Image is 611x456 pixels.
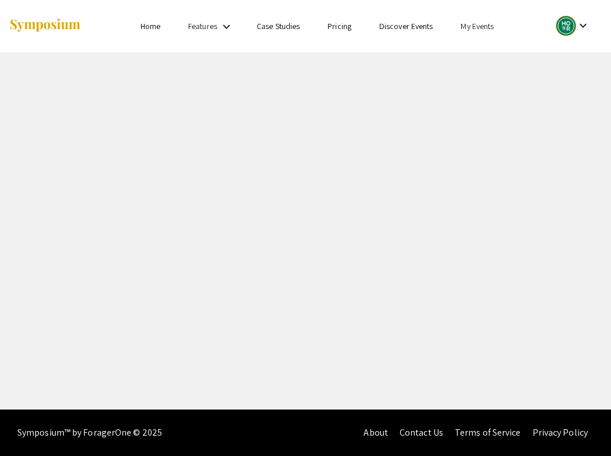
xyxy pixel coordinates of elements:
a: Features [188,21,217,31]
mat-icon: Expand account dropdown [576,19,590,33]
mat-icon: Expand Features list [220,20,233,34]
a: Pricing [328,21,351,31]
a: About [364,426,388,439]
img: Symposium by ForagerOne [9,18,81,34]
a: Terms of Service [455,426,521,439]
a: My Events [461,21,494,31]
a: Home [141,21,160,31]
button: Expand account dropdown [544,13,602,39]
a: Contact Us [400,426,443,439]
a: Privacy Policy [533,426,588,439]
a: Discover Events [379,21,433,31]
a: Case Studies [257,21,300,31]
div: Symposium™ by ForagerOne © 2025 [17,410,162,456]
